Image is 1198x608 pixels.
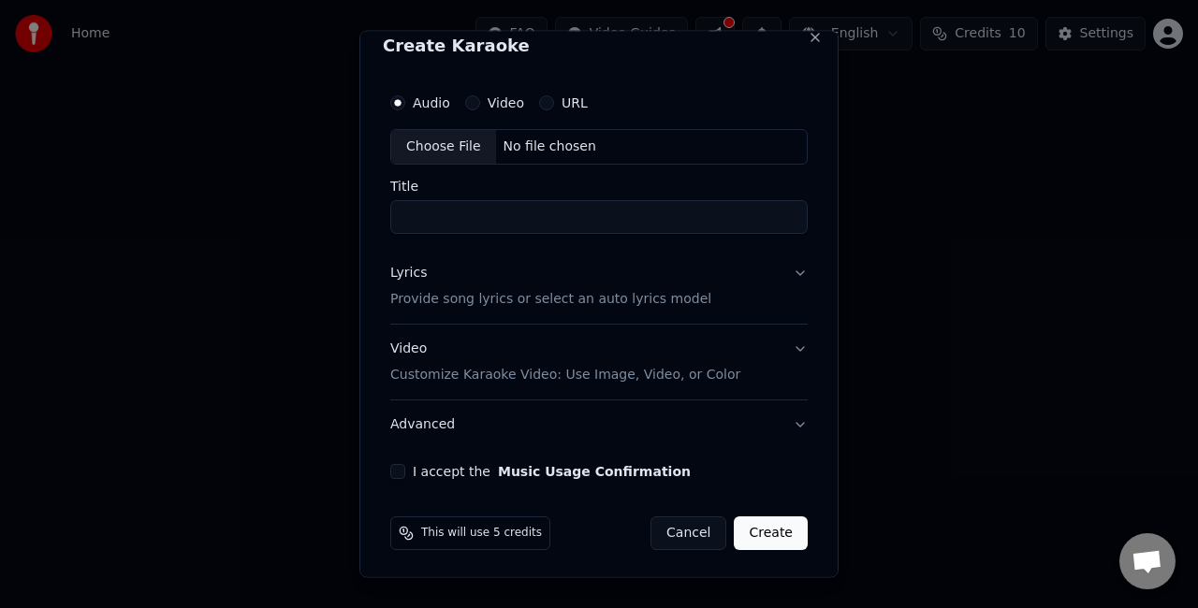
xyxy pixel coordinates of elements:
[390,248,808,323] button: LyricsProvide song lyrics or select an auto lyrics model
[390,263,427,282] div: Lyrics
[421,525,542,540] span: This will use 5 credits
[390,324,808,398] button: VideoCustomize Karaoke Video: Use Image, Video, or Color
[488,96,524,109] label: Video
[390,399,808,448] button: Advanced
[734,515,808,549] button: Create
[390,289,711,308] p: Provide song lyrics or select an auto lyrics model
[413,96,450,109] label: Audio
[383,37,815,54] h2: Create Karaoke
[562,96,588,109] label: URL
[390,179,808,192] label: Title
[413,464,691,477] label: I accept the
[390,365,740,384] p: Customize Karaoke Video: Use Image, Video, or Color
[391,130,496,164] div: Choose File
[650,515,726,549] button: Cancel
[498,464,691,477] button: I accept the
[390,339,740,384] div: Video
[496,138,604,156] div: No file chosen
